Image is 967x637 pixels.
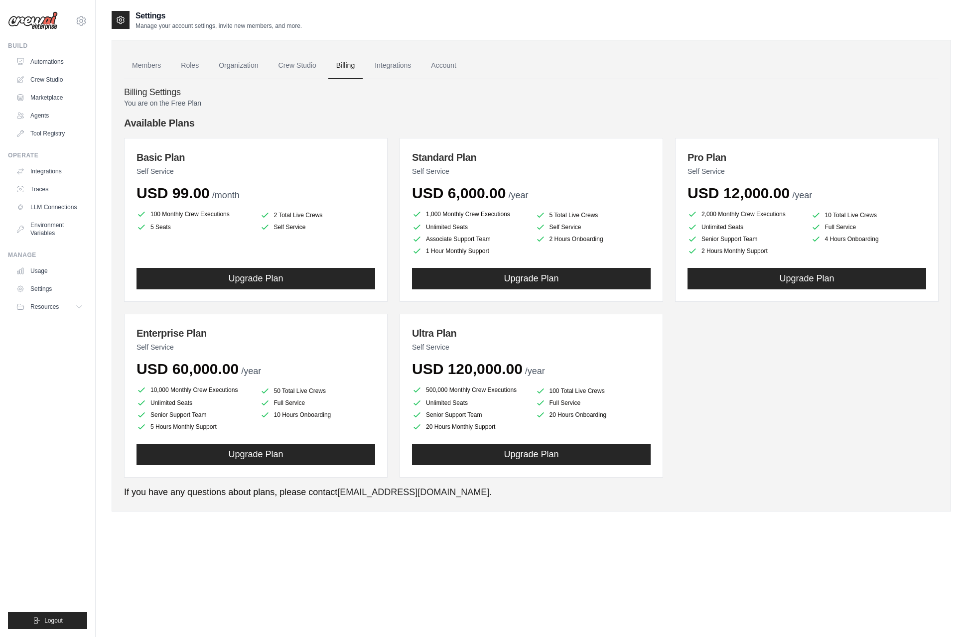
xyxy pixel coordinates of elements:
[8,612,87,629] button: Logout
[12,126,87,141] a: Tool Registry
[44,617,63,625] span: Logout
[260,210,376,220] li: 2 Total Live Crews
[412,444,651,465] button: Upgrade Plan
[12,72,87,88] a: Crew Studio
[811,234,927,244] li: 4 Hours Onboarding
[30,303,59,311] span: Resources
[137,384,252,396] li: 10,000 Monthly Crew Executions
[412,398,528,408] li: Unlimited Seats
[508,190,528,200] span: /year
[8,42,87,50] div: Build
[137,422,252,432] li: 5 Hours Monthly Support
[688,166,926,176] p: Self Service
[12,54,87,70] a: Automations
[412,185,506,201] span: USD 6,000.00
[260,410,376,420] li: 10 Hours Onboarding
[367,52,419,79] a: Integrations
[688,185,790,201] span: USD 12,000.00
[525,366,545,376] span: /year
[8,11,58,30] img: Logo
[241,366,261,376] span: /year
[137,166,375,176] p: Self Service
[792,190,812,200] span: /year
[412,342,651,352] p: Self Service
[811,222,927,232] li: Full Service
[688,234,803,244] li: Senior Support Team
[260,398,376,408] li: Full Service
[12,108,87,124] a: Agents
[536,398,651,408] li: Full Service
[136,10,302,22] h2: Settings
[12,281,87,297] a: Settings
[412,384,528,396] li: 500,000 Monthly Crew Executions
[536,222,651,232] li: Self Service
[137,222,252,232] li: 5 Seats
[124,87,939,98] h4: Billing Settings
[688,222,803,232] li: Unlimited Seats
[412,361,523,377] span: USD 120,000.00
[137,398,252,408] li: Unlimited Seats
[211,52,266,79] a: Organization
[12,181,87,197] a: Traces
[811,210,927,220] li: 10 Total Live Crews
[412,246,528,256] li: 1 Hour Monthly Support
[337,487,489,497] a: [EMAIL_ADDRESS][DOMAIN_NAME]
[412,234,528,244] li: Associate Support Team
[536,410,651,420] li: 20 Hours Onboarding
[536,234,651,244] li: 2 Hours Onboarding
[173,52,207,79] a: Roles
[12,263,87,279] a: Usage
[12,90,87,106] a: Marketplace
[688,208,803,220] li: 2,000 Monthly Crew Executions
[412,208,528,220] li: 1,000 Monthly Crew Executions
[137,444,375,465] button: Upgrade Plan
[688,150,926,164] h3: Pro Plan
[412,422,528,432] li: 20 Hours Monthly Support
[260,222,376,232] li: Self Service
[137,150,375,164] h3: Basic Plan
[8,251,87,259] div: Manage
[423,52,464,79] a: Account
[412,166,651,176] p: Self Service
[124,116,939,130] h4: Available Plans
[136,22,302,30] p: Manage your account settings, invite new members, and more.
[8,151,87,159] div: Operate
[137,342,375,352] p: Self Service
[137,208,252,220] li: 100 Monthly Crew Executions
[271,52,324,79] a: Crew Studio
[412,222,528,232] li: Unlimited Seats
[412,326,651,340] h3: Ultra Plan
[137,326,375,340] h3: Enterprise Plan
[124,486,939,499] p: If you have any questions about plans, please contact .
[328,52,363,79] a: Billing
[137,361,239,377] span: USD 60,000.00
[412,150,651,164] h3: Standard Plan
[12,217,87,241] a: Environment Variables
[124,98,939,108] p: You are on the Free Plan
[124,52,169,79] a: Members
[137,268,375,289] button: Upgrade Plan
[12,163,87,179] a: Integrations
[536,210,651,220] li: 5 Total Live Crews
[412,410,528,420] li: Senior Support Team
[137,410,252,420] li: Senior Support Team
[212,190,240,200] span: /month
[12,199,87,215] a: LLM Connections
[536,386,651,396] li: 100 Total Live Crews
[137,185,210,201] span: USD 99.00
[688,246,803,256] li: 2 Hours Monthly Support
[12,299,87,315] button: Resources
[412,268,651,289] button: Upgrade Plan
[260,386,376,396] li: 50 Total Live Crews
[688,268,926,289] button: Upgrade Plan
